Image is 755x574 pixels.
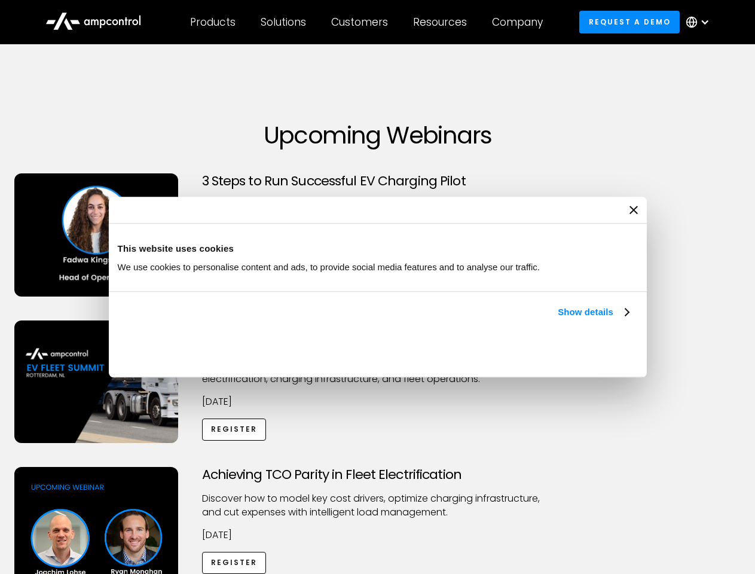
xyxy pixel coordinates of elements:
[14,121,741,149] h1: Upcoming Webinars
[202,467,554,483] h3: Achieving TCO Parity in Fleet Electrification
[190,16,236,29] div: Products
[492,16,543,29] div: Company
[202,492,554,519] p: Discover how to model key cost drivers, optimize charging infrastructure, and cut expenses with i...
[118,242,638,256] div: This website uses cookies
[331,16,388,29] div: Customers
[202,173,554,189] h3: 3 Steps to Run Successful EV Charging Pilot
[202,552,267,574] a: Register
[202,529,554,542] p: [DATE]
[579,11,680,33] a: Request a demo
[413,16,467,29] div: Resources
[558,305,628,319] a: Show details
[261,16,306,29] div: Solutions
[629,206,638,214] button: Close banner
[461,333,633,368] button: Okay
[118,262,540,272] span: We use cookies to personalise content and ads, to provide social media features and to analyse ou...
[202,419,267,441] a: Register
[202,395,554,408] p: [DATE]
